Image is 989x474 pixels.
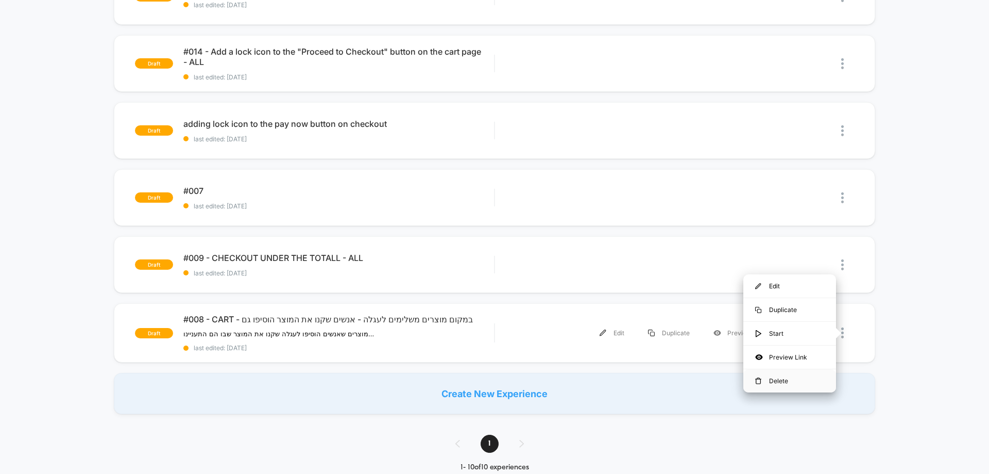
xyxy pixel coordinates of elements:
[183,269,494,277] span: last edited: [DATE]
[135,192,173,203] span: draft
[755,307,761,313] img: menu
[135,328,173,338] span: draft
[648,330,655,336] img: menu
[743,322,836,345] div: Start
[445,463,544,472] div: 1 - 10 of 10 experiences
[743,346,836,369] div: Preview Link
[841,192,844,203] img: close
[743,369,836,393] div: Delete
[183,186,494,196] span: #007
[588,321,636,345] div: Edit
[183,253,494,263] span: #009 - CHECKOUT UNDER THE TOTALL - ALL
[135,125,173,136] span: draft
[743,274,836,298] div: Edit
[755,378,761,385] img: menu
[183,135,494,143] span: last edited: [DATE]
[743,298,836,321] div: Duplicate
[636,321,702,345] div: Duplicate
[755,330,761,337] img: menu
[755,283,761,289] img: menu
[183,202,494,210] span: last edited: [DATE]
[841,58,844,69] img: close
[183,73,494,81] span: last edited: [DATE]
[481,435,499,453] span: 1
[183,344,494,352] span: last edited: [DATE]
[841,259,844,270] img: close
[183,1,494,9] span: last edited: [DATE]
[183,314,494,324] span: #008 - CART - במקום מוצרים משלימים לעגלה - אנשים שקנו את המוצר הוסיפו גם
[183,330,374,338] span: שינוי סל הקניות במקום מוצרים משלימים לעגלה זו - מוצרים שאנשים הוסיפו לעגלה שקנו את המוצר שבו הם ה...
[702,321,763,345] div: Preview
[135,259,173,270] span: draft
[183,119,494,129] span: adding lock icon to the pay now button on checkout
[841,328,844,338] img: close
[183,46,494,67] span: #014 - Add a lock icon to the "Proceed to Checkout" button on the cart page - ALL
[135,58,173,69] span: draft
[600,330,606,336] img: menu
[114,373,875,414] div: Create New Experience
[841,125,844,136] img: close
